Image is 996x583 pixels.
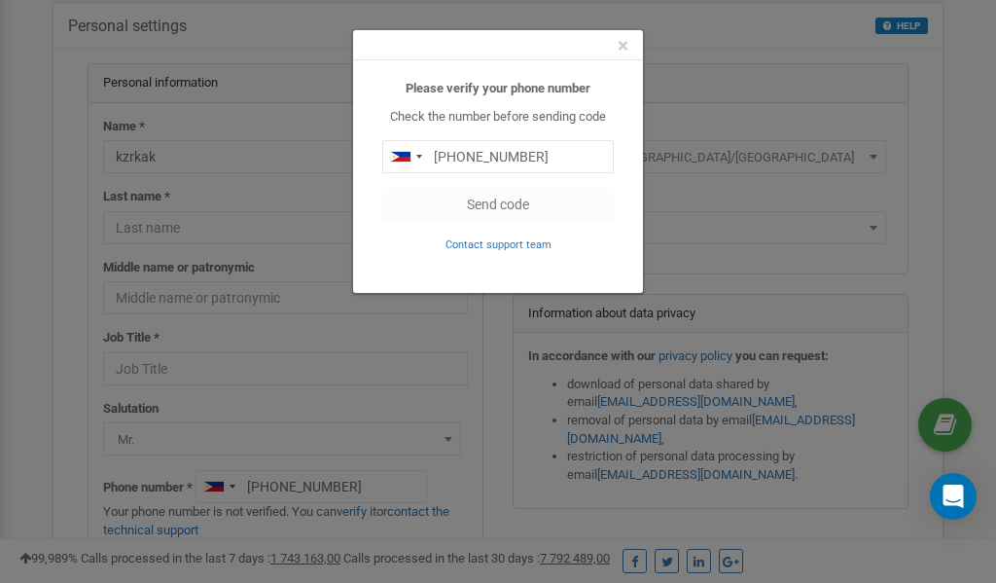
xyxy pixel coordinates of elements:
[618,34,628,57] span: ×
[382,188,614,221] button: Send code
[406,81,590,95] b: Please verify your phone number
[382,108,614,127] p: Check the number before sending code
[445,237,551,251] a: Contact support team
[930,473,977,520] div: Open Intercom Messenger
[382,140,614,173] input: 0905 123 4567
[383,141,428,172] div: Telephone country code
[445,238,551,251] small: Contact support team
[618,36,628,56] button: Close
